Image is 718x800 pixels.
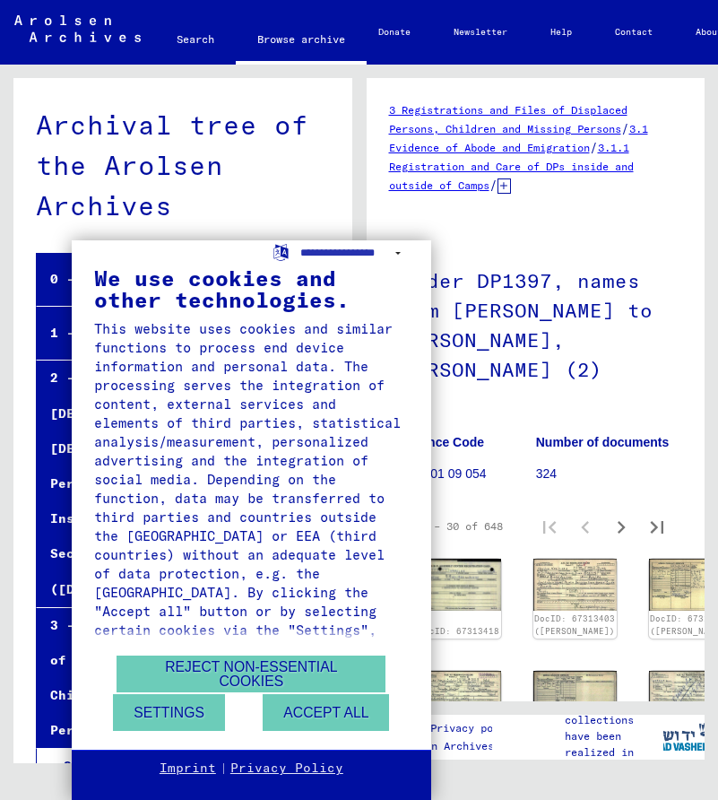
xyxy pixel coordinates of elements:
button: Settings [113,694,225,731]
button: Reject non-essential cookies [117,656,385,692]
div: We use cookies and other technologies. [94,267,409,310]
a: Imprint [160,760,216,778]
button: Accept all [263,694,389,731]
div: This website uses cookies and similar functions to process end device information and personal da... [94,319,409,734]
a: Privacy Policy [230,760,343,778]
